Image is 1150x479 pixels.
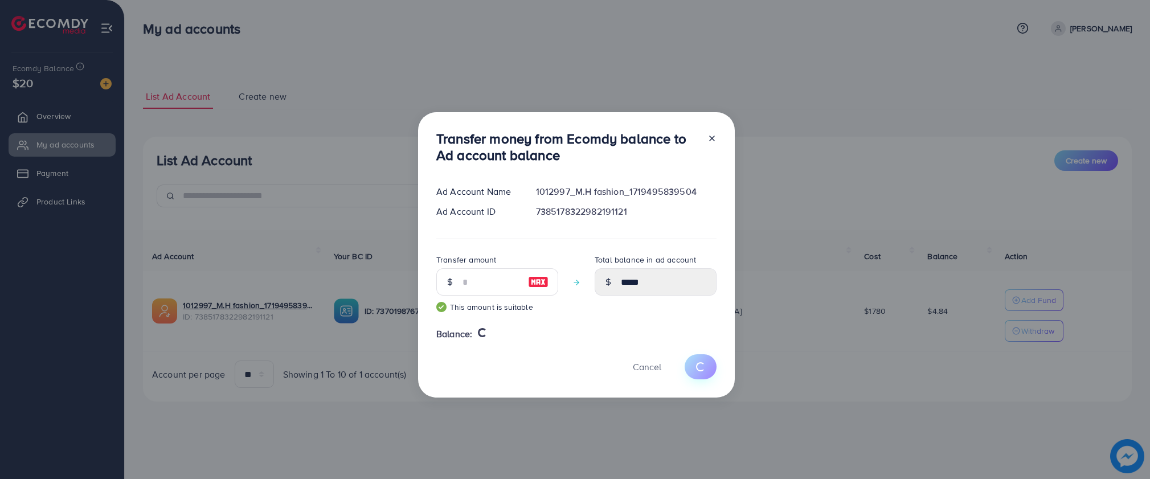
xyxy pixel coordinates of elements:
span: Balance: [436,327,472,341]
div: Ad Account Name [427,185,527,198]
span: Cancel [633,361,661,373]
button: Cancel [619,354,676,379]
h3: Transfer money from Ecomdy balance to Ad account balance [436,130,698,163]
label: Transfer amount [436,254,496,265]
div: 1012997_M.H fashion_1719495839504 [527,185,726,198]
label: Total balance in ad account [595,254,696,265]
img: image [528,275,549,289]
small: This amount is suitable [436,301,558,313]
div: Ad Account ID [427,205,527,218]
div: 7385178322982191121 [527,205,726,218]
img: guide [436,302,447,312]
